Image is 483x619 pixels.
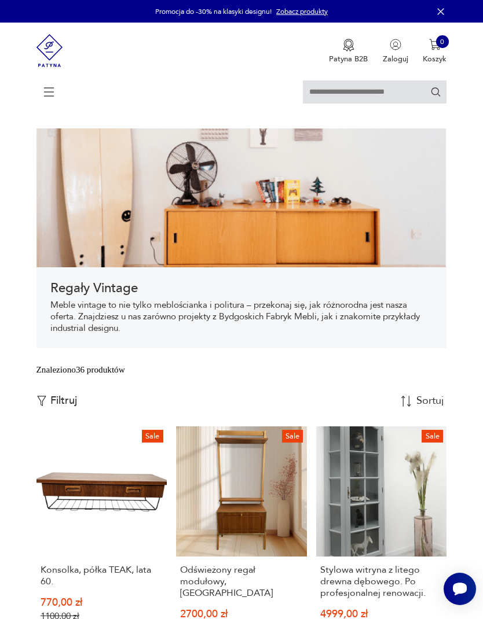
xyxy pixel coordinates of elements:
div: Znaleziono 36 produktów [36,363,125,376]
p: 4999,00 zł [320,610,442,619]
h3: Konsolka, półka TEAK, lata 60. [41,564,163,587]
button: Patyna B2B [329,39,368,64]
h3: Stylowa witryna z litego drewna dębowego. Po profesjonalnej renowacji. [320,564,442,599]
h1: Regały Vintage [50,281,433,295]
img: Ikonka filtrowania [36,396,47,406]
p: Promocja do -30% na klasyki designu! [155,7,272,16]
button: 0Koszyk [423,39,447,64]
p: 770,00 zł [41,599,163,607]
img: Ikona koszyka [429,39,441,50]
p: Koszyk [423,54,447,64]
button: Szukaj [430,86,441,97]
p: Meble vintage to nie tylko meblościanka i politura – przekonaj się, jak różnorodna jest nasza ofe... [50,300,433,334]
div: 0 [436,35,449,48]
p: 2700,00 zł [180,610,302,619]
p: Filtruj [50,395,77,407]
img: Ikona medalu [343,39,354,51]
button: Filtruj [36,395,77,407]
a: Ikona medaluPatyna B2B [329,39,368,64]
img: Ikonka użytkownika [390,39,401,50]
img: Patyna - sklep z meblami i dekoracjami vintage [36,23,63,79]
h3: Odświeżony regał modułowy, [GEOGRAPHIC_DATA] [180,564,302,599]
img: Sort Icon [401,396,412,407]
p: Zaloguj [383,54,408,64]
img: dff48e7735fce9207bfd6a1aaa639af4.png [36,128,447,267]
p: Patyna B2B [329,54,368,64]
button: Zaloguj [383,39,408,64]
iframe: Smartsupp widget button [444,573,476,605]
div: Sortuj według daty dodania [416,396,445,406]
a: Zobacz produkty [276,7,328,16]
